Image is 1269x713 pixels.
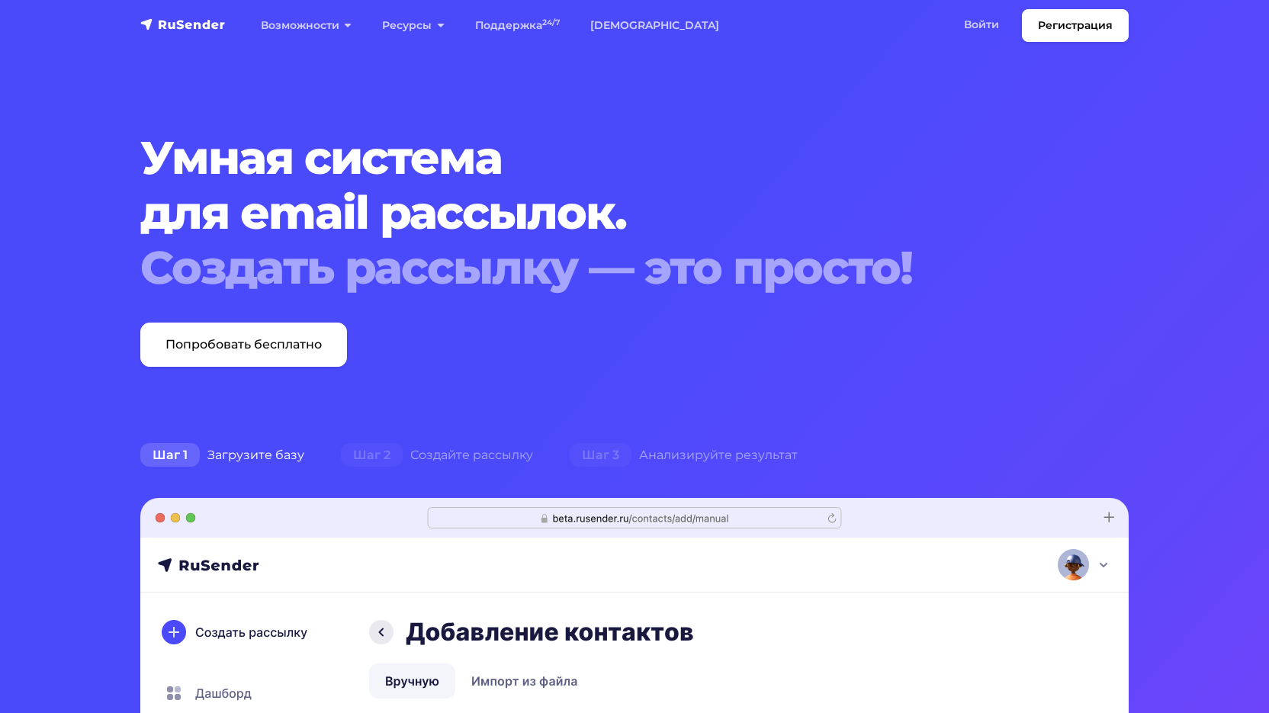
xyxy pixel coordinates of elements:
div: Создайте рассылку [323,440,551,471]
h1: Умная система для email рассылок. [140,130,1045,295]
sup: 24/7 [542,18,560,27]
div: Загрузите базу [122,440,323,471]
a: Войти [949,9,1014,40]
div: Создать рассылку — это просто! [140,240,1045,295]
span: Шаг 3 [570,443,631,467]
img: RuSender [140,17,226,32]
a: Возможности [246,10,367,41]
span: Шаг 2 [341,443,403,467]
div: Анализируйте результат [551,440,816,471]
a: Попробовать бесплатно [140,323,347,367]
a: Поддержка24/7 [460,10,575,41]
a: Регистрация [1022,9,1129,42]
span: Шаг 1 [140,443,200,467]
a: Ресурсы [367,10,459,41]
a: [DEMOGRAPHIC_DATA] [575,10,734,41]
